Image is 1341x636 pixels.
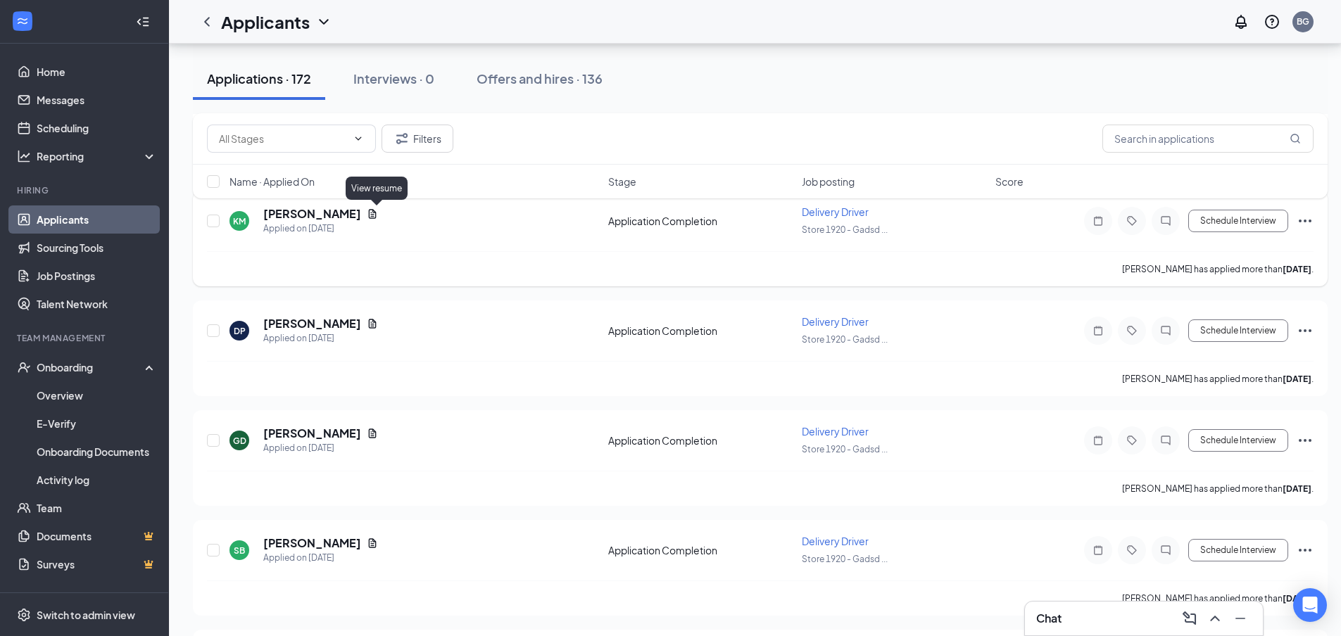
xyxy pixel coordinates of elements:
div: DP [234,325,246,337]
svg: QuestionInfo [1264,13,1280,30]
svg: ComposeMessage [1181,610,1198,627]
h5: [PERSON_NAME] [263,535,361,551]
a: Job Postings [37,262,157,290]
svg: Note [1090,545,1107,556]
a: E-Verify [37,409,157,438]
button: ComposeMessage [1178,607,1201,630]
a: Overview [37,381,157,409]
svg: ChevronLeft [199,13,215,30]
div: Application Completion [608,324,793,338]
svg: ChevronDown [353,133,364,144]
svg: MagnifyingGlass [1290,133,1301,144]
button: Schedule Interview [1188,319,1288,342]
svg: Document [367,318,378,329]
svg: Ellipses [1297,542,1314,559]
svg: WorkstreamLogo [15,14,30,28]
a: Activity log [37,466,157,494]
svg: Ellipses [1297,322,1314,339]
span: Delivery Driver [802,425,869,438]
h5: [PERSON_NAME] [263,206,361,222]
p: [PERSON_NAME] has applied more than . [1122,592,1314,604]
span: Name · Applied On [229,174,315,189]
svg: ChevronUp [1207,610,1223,627]
div: Offers and hires · 136 [477,70,603,87]
svg: Ellipses [1297,432,1314,449]
button: Minimize [1229,607,1252,630]
h5: [PERSON_NAME] [263,316,361,331]
button: Schedule Interview [1188,539,1288,561]
button: Schedule Interview [1188,210,1288,232]
input: Search in applications [1102,125,1314,153]
svg: Ellipses [1297,212,1314,229]
svg: ChatInactive [1157,325,1174,336]
div: Switch to admin view [37,608,135,622]
p: [PERSON_NAME] has applied more than . [1122,373,1314,385]
svg: Document [367,428,378,439]
a: Talent Network [37,290,157,318]
h3: Chat [1036,611,1062,626]
a: Team [37,494,157,522]
span: Store 1920 - Gadsd ... [802,444,888,454]
div: Hiring [17,184,154,196]
button: Filter Filters [382,125,453,153]
h5: [PERSON_NAME] [263,426,361,441]
button: ChevronUp [1204,607,1226,630]
button: Schedule Interview [1188,429,1288,452]
div: Application Completion [608,433,793,447]
svg: ChatInactive [1157,215,1174,227]
a: Applicants [37,205,157,234]
b: [DATE] [1283,483,1311,494]
b: [DATE] [1283,264,1311,274]
div: Open Intercom Messenger [1293,588,1327,622]
div: KM [233,215,246,227]
svg: Note [1090,435,1107,446]
svg: Filter [394,130,410,147]
a: SurveysCrown [37,550,157,578]
svg: UserCheck [17,360,31,374]
div: Onboarding [37,360,145,374]
span: Store 1920 - Gadsd ... [802,554,888,564]
span: Store 1920 - Gadsd ... [802,224,888,235]
div: Applied on [DATE] [263,222,378,236]
svg: Settings [17,608,31,622]
p: [PERSON_NAME] has applied more than . [1122,263,1314,275]
div: BG [1297,15,1309,27]
div: Applications · 172 [207,70,311,87]
span: Score [995,174,1024,189]
svg: Document [367,208,378,220]
svg: Collapse [136,15,150,29]
svg: Tag [1123,325,1140,336]
div: Interviews · 0 [353,70,434,87]
svg: ChatInactive [1157,545,1174,556]
a: DocumentsCrown [37,522,157,550]
div: Team Management [17,332,154,344]
h1: Applicants [221,10,310,34]
svg: Tag [1123,435,1140,446]
svg: Notifications [1233,13,1249,30]
svg: Note [1090,325,1107,336]
svg: Analysis [17,149,31,163]
svg: Note [1090,215,1107,227]
p: [PERSON_NAME] has applied more than . [1122,483,1314,495]
span: Job posting [802,174,855,189]
div: Applied on [DATE] [263,441,378,455]
div: Application Completion [608,543,793,557]
svg: ChatInactive [1157,435,1174,446]
a: Onboarding Documents [37,438,157,466]
div: Applied on [DATE] [263,551,378,565]
a: Scheduling [37,114,157,142]
svg: Tag [1123,215,1140,227]
span: Delivery Driver [802,315,869,328]
div: Reporting [37,149,158,163]
svg: Minimize [1232,610,1249,627]
div: Application Completion [608,214,793,228]
svg: Document [367,538,378,549]
svg: ChevronDown [315,13,332,30]
span: Store 1920 - Gadsd ... [802,334,888,345]
input: All Stages [219,131,347,146]
span: Stage [608,174,636,189]
div: GD [233,435,246,447]
a: Home [37,58,157,86]
div: View resume [346,177,408,200]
